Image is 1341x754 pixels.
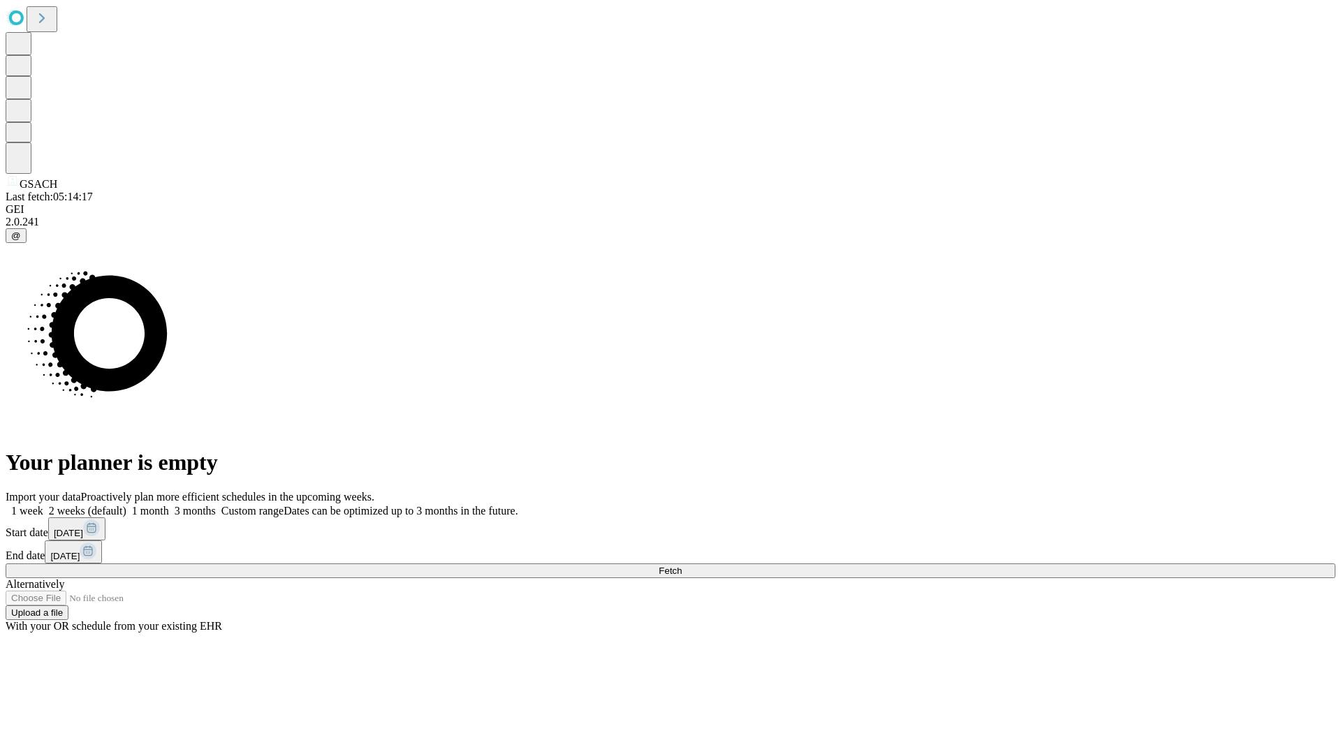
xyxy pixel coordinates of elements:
[6,191,93,202] span: Last fetch: 05:14:17
[20,178,57,190] span: GSACH
[6,540,1335,563] div: End date
[6,620,222,632] span: With your OR schedule from your existing EHR
[284,505,518,517] span: Dates can be optimized up to 3 months in the future.
[49,505,126,517] span: 2 weeks (default)
[6,216,1335,228] div: 2.0.241
[54,528,83,538] span: [DATE]
[6,491,81,503] span: Import your data
[6,203,1335,216] div: GEI
[6,605,68,620] button: Upload a file
[11,230,21,241] span: @
[6,228,27,243] button: @
[6,563,1335,578] button: Fetch
[6,517,1335,540] div: Start date
[659,565,682,576] span: Fetch
[221,505,284,517] span: Custom range
[6,578,64,590] span: Alternatively
[50,551,80,561] span: [DATE]
[48,517,105,540] button: [DATE]
[81,491,374,503] span: Proactively plan more efficient schedules in the upcoming weeks.
[11,505,43,517] span: 1 week
[175,505,216,517] span: 3 months
[6,450,1335,475] h1: Your planner is empty
[132,505,169,517] span: 1 month
[45,540,102,563] button: [DATE]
